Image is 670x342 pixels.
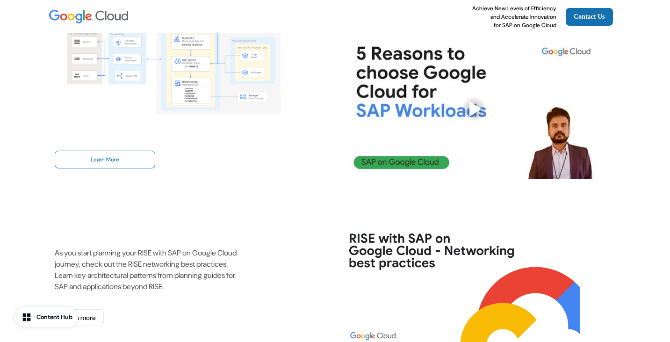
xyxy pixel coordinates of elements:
p: Achieve New Levels of Efficiency and Accelerate Innovation for SAP on Google Cloud [472,4,556,29]
a: Learn More [55,151,155,168]
div: Content Hub [36,313,72,322]
a: Contact Us [566,8,613,26]
p: As you start planning your RISE with SAP on Google Cloud journey, check out the RISE networking b... [55,247,240,292]
a: Learn more [55,309,104,326]
button: Content Hub [15,307,78,327]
